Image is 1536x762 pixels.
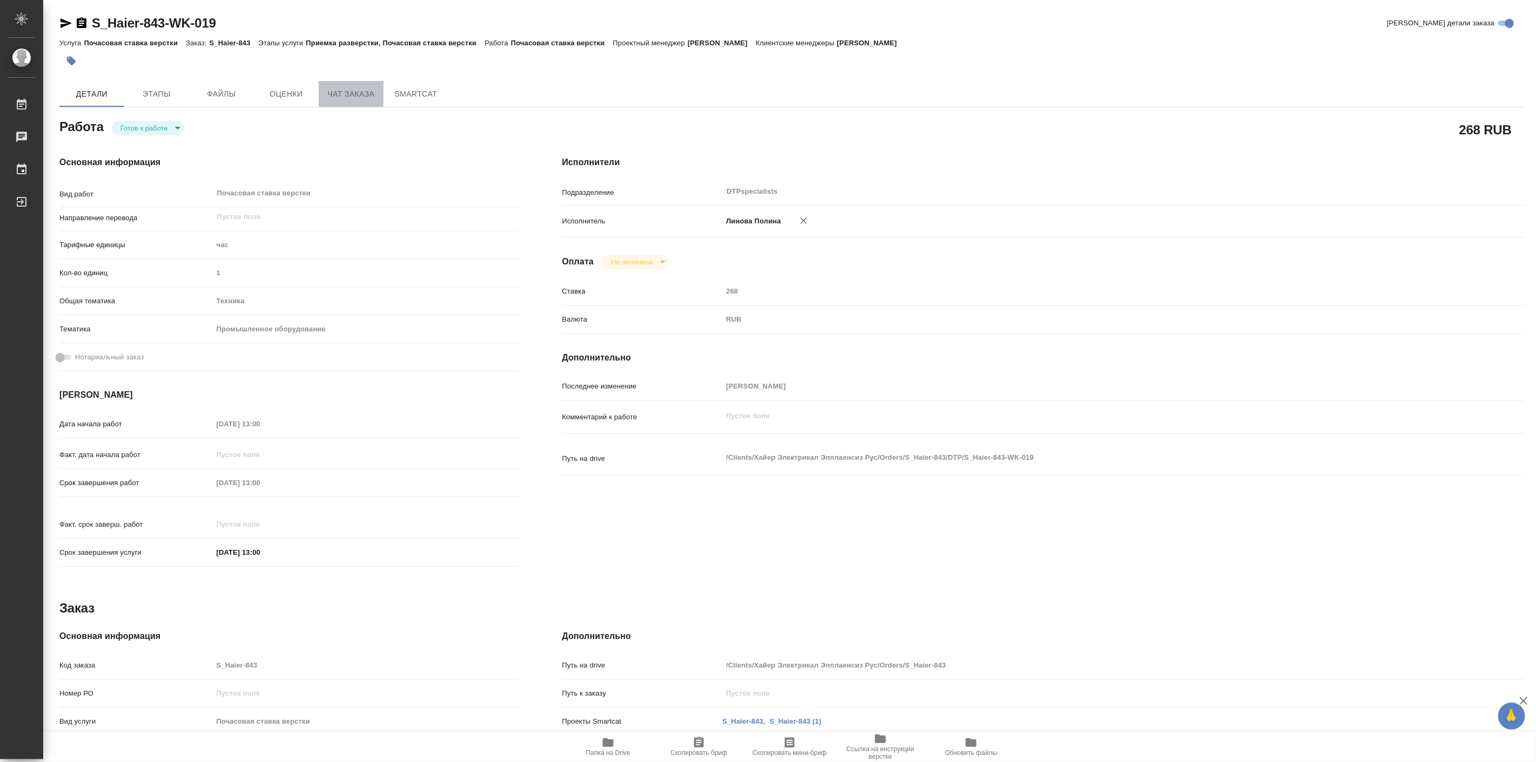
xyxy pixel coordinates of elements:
[59,688,213,699] p: Номер РО
[945,749,998,757] span: Обновить файлы
[688,39,756,47] p: [PERSON_NAME]
[186,39,209,47] p: Заказ:
[484,39,511,47] p: Работа
[723,685,1444,701] input: Пустое поле
[59,478,213,488] p: Срок завершения работ
[835,732,926,762] button: Ссылка на инструкции верстки
[84,39,186,47] p: Почасовая ставка верстки
[59,324,213,335] p: Тематика
[562,453,723,464] p: Путь на drive
[723,717,766,725] a: S_Haier-843,
[926,732,1016,762] button: Обновить файлы
[562,351,1524,364] h4: Дополнительно
[562,286,723,297] p: Ставка
[390,87,442,101] span: SmartCat
[59,116,104,135] h2: Работа
[131,87,183,101] span: Этапы
[196,87,247,101] span: Файлы
[723,378,1444,394] input: Пустое поле
[112,121,184,135] div: Готов к работе
[59,389,519,402] h4: [PERSON_NAME]
[210,39,259,47] p: S_Haier-843
[213,236,519,254] div: час
[841,745,919,760] span: Ссылка на инструкции верстки
[213,657,519,673] input: Пустое поле
[117,124,171,133] button: Готов к работе
[260,87,312,101] span: Оценки
[59,716,213,727] p: Вид услуги
[744,732,835,762] button: Скопировать мини-бриф
[562,630,1524,643] h4: Дополнительно
[654,732,744,762] button: Скопировать бриф
[59,39,84,47] p: Услуга
[75,352,144,363] span: Нотариальный заказ
[59,156,519,169] h4: Основная информация
[59,17,72,30] button: Скопировать ссылку для ЯМессенджера
[59,49,83,73] button: Добавить тэг
[562,381,723,392] p: Последнее изменение
[608,257,656,267] button: Не оплачена
[602,255,669,269] div: Готов к работе
[59,630,519,643] h4: Основная информация
[59,660,213,671] p: Код заказа
[723,310,1444,329] div: RUB
[59,547,213,558] p: Срок завершения услуги
[562,187,723,198] p: Подразделение
[723,657,1444,673] input: Пустое поле
[325,87,377,101] span: Чат заказа
[213,685,519,701] input: Пустое поле
[59,419,213,430] p: Дата начала работ
[792,209,816,233] button: Удалить исполнителя
[59,296,213,307] p: Общая тематика
[837,39,905,47] p: [PERSON_NAME]
[1503,705,1521,727] span: 🙏
[259,39,306,47] p: Этапы услуги
[752,749,826,757] span: Скопировать мини-бриф
[92,16,216,30] a: S_Haier-843-WK-019
[723,283,1444,299] input: Пустое поле
[562,716,723,727] p: Проекты Smartcat
[59,519,213,530] p: Факт. срок заверш. работ
[213,516,307,532] input: Пустое поле
[562,688,723,699] p: Путь к заказу
[1387,18,1494,29] span: [PERSON_NAME] детали заказа
[306,39,484,47] p: Приемка разверстки, Почасовая ставка верстки
[59,189,213,200] p: Вид работ
[562,314,723,325] p: Валюта
[59,450,213,460] p: Факт. дата начала работ
[770,717,821,725] a: S_Haier-843 (1)
[1498,703,1525,730] button: 🙏
[59,600,95,617] h2: Заказ
[59,213,213,223] p: Направление перевода
[75,17,88,30] button: Скопировать ссылку
[213,265,519,281] input: Пустое поле
[563,732,654,762] button: Папка на Drive
[213,545,307,560] input: ✎ Введи что-нибудь
[213,713,519,729] input: Пустое поле
[213,416,307,432] input: Пустое поле
[756,39,837,47] p: Клиентские менеджеры
[59,268,213,278] p: Кол-во единиц
[213,447,307,462] input: Пустое поле
[562,255,594,268] h4: Оплата
[1459,120,1512,139] h2: 268 RUB
[586,749,630,757] span: Папка на Drive
[66,87,118,101] span: Детали
[723,448,1444,467] textarea: /Clients/Хайер Электрикал Эпплаенсиз Рус/Orders/S_Haier-843/DTP/S_Haier-843-WK-019
[213,475,307,491] input: Пустое поле
[216,210,494,223] input: Пустое поле
[562,216,723,227] p: Исполнитель
[511,39,613,47] p: Почасовая ставка верстки
[562,156,1524,169] h4: Исполнители
[213,292,519,310] div: Техника
[213,320,519,338] div: Промышленное оборудование
[613,39,688,47] p: Проектный менеджер
[562,412,723,423] p: Комментарий к работе
[670,749,727,757] span: Скопировать бриф
[59,240,213,250] p: Тарифные единицы
[562,660,723,671] p: Путь на drive
[723,216,782,227] p: Линова Полина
